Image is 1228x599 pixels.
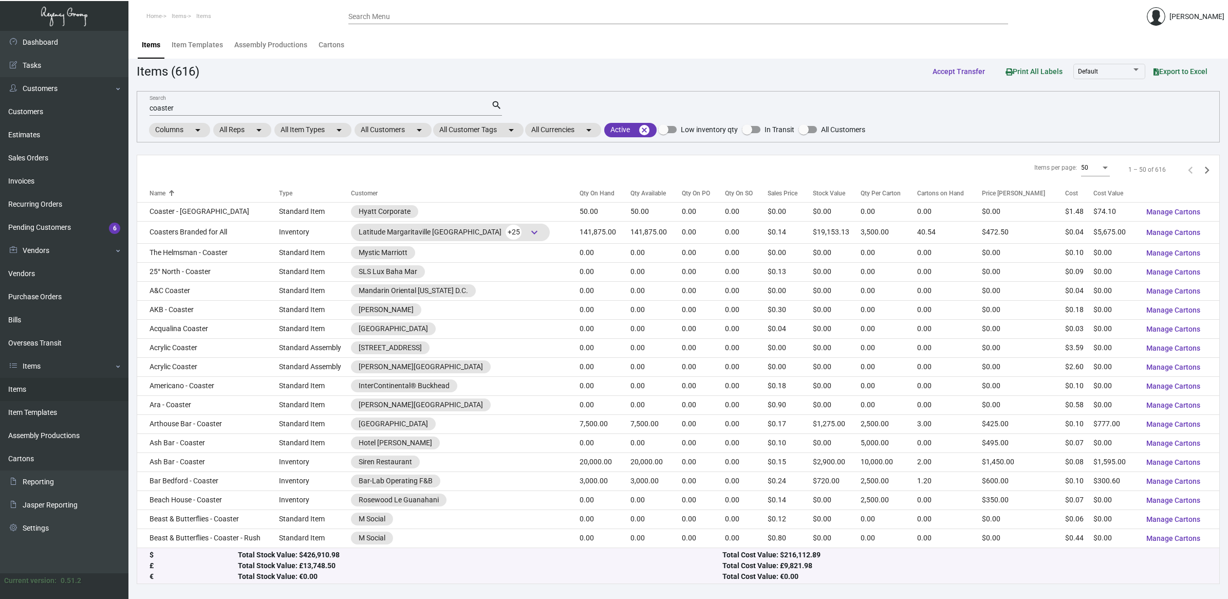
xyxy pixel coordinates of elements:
div: Items (616) [137,62,199,81]
td: $1.48 [1065,202,1093,221]
td: $0.30 [768,300,812,319]
span: Manage Cartons [1146,344,1200,352]
td: Standard Item [279,202,351,221]
td: $0.00 [1093,300,1138,319]
td: Standard Item [279,414,351,433]
td: 2,500.00 [861,414,917,433]
button: Manage Cartons [1138,301,1208,319]
span: Manage Cartons [1146,458,1200,466]
td: 0.00 [725,376,768,395]
td: Acrylic Coaster [137,357,279,376]
span: Manage Cartons [1146,287,1200,295]
td: $0.00 [813,433,861,452]
td: $0.14 [768,221,812,243]
div: Stock Value [813,189,845,198]
button: Manage Cartons [1138,510,1208,529]
td: 0.00 [580,357,630,376]
button: Manage Cartons [1138,223,1208,242]
span: Manage Cartons [1146,477,1200,485]
div: Mandarin Oriental [US_STATE] D.C. [359,285,468,296]
button: Manage Cartons [1138,396,1208,414]
td: $0.00 [982,338,1065,357]
td: Standard Item [279,243,351,262]
div: Name [150,189,165,198]
td: Inventory [279,221,351,243]
td: 0.00 [682,433,725,452]
td: 0.00 [682,221,725,243]
span: +25 [506,225,522,240]
span: Manage Cartons [1146,534,1200,542]
td: 0.00 [725,338,768,357]
mat-icon: arrow_drop_down [333,124,345,136]
div: Qty Available [630,189,682,198]
td: 0.00 [630,319,682,338]
td: Americano - Coaster [137,376,279,395]
td: 50.00 [630,202,682,221]
div: Mystic Marriott [359,247,407,258]
td: 40.54 [917,221,981,243]
td: AKB - Coaster [137,300,279,319]
td: $0.00 [982,243,1065,262]
div: InterContinental® Buckhead [359,380,450,391]
td: $0.07 [1065,433,1093,452]
td: 0.00 [630,262,682,281]
td: 0.00 [580,376,630,395]
td: 0.00 [725,262,768,281]
td: Inventory [279,452,351,471]
td: 0.00 [682,300,725,319]
td: $0.10 [1065,414,1093,433]
span: Manage Cartons [1146,401,1200,409]
mat-chip: All Item Types [274,123,351,137]
button: Print All Labels [997,62,1071,81]
button: Manage Cartons [1138,472,1208,491]
span: Export to Excel [1153,67,1207,76]
td: $2,900.00 [813,452,861,471]
td: 0.00 [630,376,682,395]
div: Assembly Productions [234,40,307,50]
td: $0.17 [768,414,812,433]
td: 0.00 [917,281,981,300]
td: $0.00 [768,357,812,376]
button: Accept Transfer [924,62,993,81]
td: Standard Item [279,376,351,395]
td: Ara - Coaster [137,395,279,414]
td: $0.00 [813,338,861,357]
span: Manage Cartons [1146,496,1200,504]
td: 0.00 [861,395,917,414]
td: 0.00 [630,281,682,300]
button: Manage Cartons [1138,203,1208,221]
button: Manage Cartons [1138,320,1208,338]
td: $0.90 [768,395,812,414]
td: $0.00 [1093,357,1138,376]
mat-chip: All Reps [213,123,271,137]
td: 0.00 [630,300,682,319]
td: 0.00 [682,395,725,414]
td: Standard Item [279,319,351,338]
td: 0.00 [917,262,981,281]
td: 0.00 [725,395,768,414]
td: $0.00 [813,357,861,376]
td: $0.04 [1065,221,1093,243]
td: 0.00 [725,243,768,262]
button: Next page [1199,161,1215,178]
td: Acrylic Coaster [137,338,279,357]
td: $0.13 [768,262,812,281]
div: Sales Price [768,189,812,198]
button: Manage Cartons [1138,358,1208,376]
button: Manage Cartons [1138,434,1208,452]
td: $0.00 [813,319,861,338]
td: 7,500.00 [580,414,630,433]
td: 0.00 [861,243,917,262]
td: $0.00 [813,376,861,395]
td: Arthouse Bar - Coaster [137,414,279,433]
td: $0.00 [982,202,1065,221]
td: $0.00 [813,281,861,300]
td: 0.00 [861,376,917,395]
span: Items [196,13,211,20]
td: $0.00 [813,395,861,414]
td: 0.00 [630,433,682,452]
div: Qty On SO [725,189,753,198]
td: 0.00 [682,262,725,281]
td: 0.00 [630,243,682,262]
td: The Helmsman - Coaster [137,243,279,262]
